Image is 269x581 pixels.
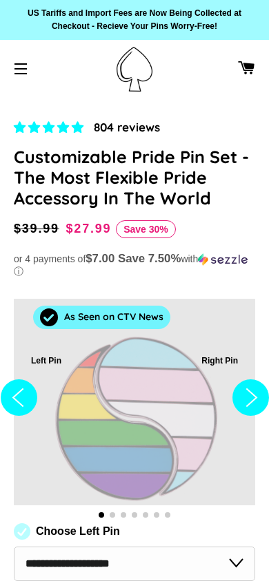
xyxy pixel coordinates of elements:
[86,252,181,265] span: $7.00 Save 7.50%
[14,121,87,134] span: 4.83 stars
[198,253,248,266] img: Sezzle
[14,147,255,209] h1: Customizable Pride Pin Set - The Most Flexible Pride Accessory In The World
[36,525,120,538] label: Choose Left Pin
[117,47,152,92] img: Pin-Ace
[14,222,59,235] span: $39.99
[14,253,255,278] div: or 4 payments of$7.00 Save 7.50%withSezzle Click to learn more about Sezzle
[116,220,176,238] span: Save 30%
[14,299,255,505] div: 1 / 7
[232,278,269,524] button: Next slide
[66,222,112,235] span: $27.99
[14,253,255,278] div: or 4 payments of with
[94,120,160,134] span: 804 reviews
